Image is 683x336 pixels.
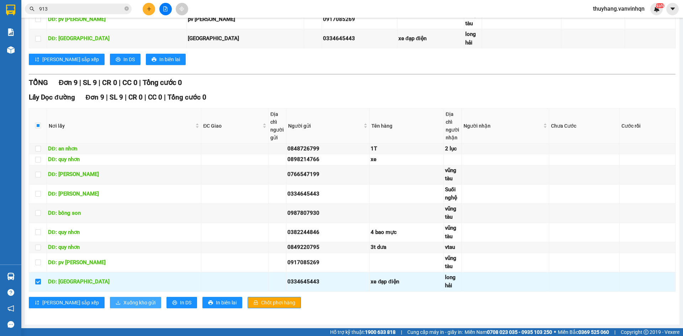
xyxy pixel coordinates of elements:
div: vũng tàu [445,205,460,222]
div: Suối nghệ [445,186,460,202]
img: logo [3,5,18,38]
div: 0334645443 [323,34,396,43]
div: 0898214766 [287,155,368,164]
span: Lấy Dọc đường [29,93,75,101]
span: | [144,93,146,101]
div: DĐ: quy nhơn [48,243,200,252]
div: 0987807930 [287,209,368,218]
span: aim [179,6,184,11]
div: 0917085269 [323,15,396,24]
span: notification [7,305,14,312]
span: thuyhang.vanvinhqn [587,4,650,13]
span: In biên lai [159,55,180,63]
span: ⚪️ [554,331,556,334]
span: printer [116,57,121,63]
span: close-circle [125,6,129,11]
span: | [119,78,121,87]
span: printer [208,300,213,306]
span: CR 0 [102,78,117,87]
img: logo-vxr [6,5,15,15]
div: xe đạp điện [371,278,442,286]
div: vũng tàu [445,254,460,271]
div: 0382244846 [287,228,368,237]
button: file-add [159,3,172,15]
strong: Tổng đài hỗ trợ: 0914 113 973 - 0982 113 973 - 0919 113 973 - [22,31,116,44]
div: long hải [445,273,460,290]
span: message [7,321,14,328]
th: Tên hàng [370,108,444,144]
div: DĐ: pv [PERSON_NAME] [48,15,185,24]
div: vtau [445,243,460,252]
div: DĐ: [PERSON_NAME] [48,170,200,179]
span: Đơn 9 [86,93,105,101]
div: 0334645443 [287,190,368,198]
div: 1T [371,145,442,153]
span: Người nhận [464,122,542,130]
button: caret-down [666,3,679,15]
span: Miền Bắc [558,328,609,336]
button: downloadXuống kho gửi [110,297,161,308]
div: DĐ: quy nhơn [48,155,200,164]
span: | [614,328,615,336]
div: Địa chỉ người nhận [446,110,460,142]
div: long hải [465,30,481,47]
span: Tổng cước 0 [168,93,206,101]
span: CR 0 [128,93,143,101]
button: printerIn biên lai [146,54,186,65]
div: xe [371,155,442,164]
span: In DS [180,299,191,306]
span: [PERSON_NAME] sắp xếp [42,55,99,63]
span: Chốt phơi hàng [261,299,295,306]
button: lockChốt phơi hàng [248,297,301,308]
span: Đơn 9 [59,78,78,87]
span: sort-ascending [35,300,39,306]
div: DĐ: [GEOGRAPHIC_DATA] [48,278,200,286]
div: [GEOGRAPHIC_DATA] [188,34,303,43]
span: | [99,78,100,87]
button: printerIn DS [166,297,197,308]
strong: 0978 771155 - 0975 77 1155 [32,46,105,52]
strong: 0708 023 035 - 0935 103 250 [487,329,552,335]
div: vũng tàu [445,166,460,183]
div: 0849220795 [287,243,368,252]
span: printer [172,300,177,306]
span: | [164,93,166,101]
span: Miền Nam [465,328,552,336]
div: 0766547199 [287,170,368,179]
div: vũng tàu [465,11,481,28]
span: file-add [163,6,168,11]
div: DĐ: pv [PERSON_NAME] [48,258,200,267]
span: close-circle [125,6,129,12]
div: 3t dưa [371,243,442,252]
input: Tìm tên, số ĐT hoặc mã đơn [39,5,123,13]
span: SL 9 [83,78,97,87]
strong: 0369 525 060 [578,329,609,335]
img: warehouse-icon [7,46,15,54]
div: DĐ: quy nhơn [48,228,200,237]
button: sort-ascending[PERSON_NAME] sắp xếp [29,297,105,308]
img: warehouse-icon [7,273,15,280]
div: 0848726799 [287,145,368,153]
img: icon-new-feature [653,6,660,12]
span: Tổng cước 0 [143,78,182,87]
span: lock [253,300,258,306]
div: DĐ: [GEOGRAPHIC_DATA] [48,34,185,43]
span: Cung cấp máy in - giấy in: [407,328,463,336]
div: xe đạp điện [398,34,463,43]
div: DĐ: [PERSON_NAME] [48,190,200,198]
button: sort-ascending[PERSON_NAME] sắp xếp [29,54,105,65]
div: 2 lục [445,145,460,153]
strong: 1900 633 818 [365,329,396,335]
img: solution-icon [7,28,15,36]
span: Người gửi [288,122,362,130]
div: Địa chỉ người gửi [270,110,284,142]
span: CC 0 [122,78,137,87]
span: download [116,300,121,306]
th: Cước rồi [620,108,676,144]
button: printerIn DS [110,54,141,65]
span: question-circle [7,289,14,296]
th: Chưa Cước [549,108,620,144]
div: vũng tàu [445,224,460,241]
span: [PERSON_NAME] sắp xếp [42,299,99,306]
span: printer [152,57,157,63]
